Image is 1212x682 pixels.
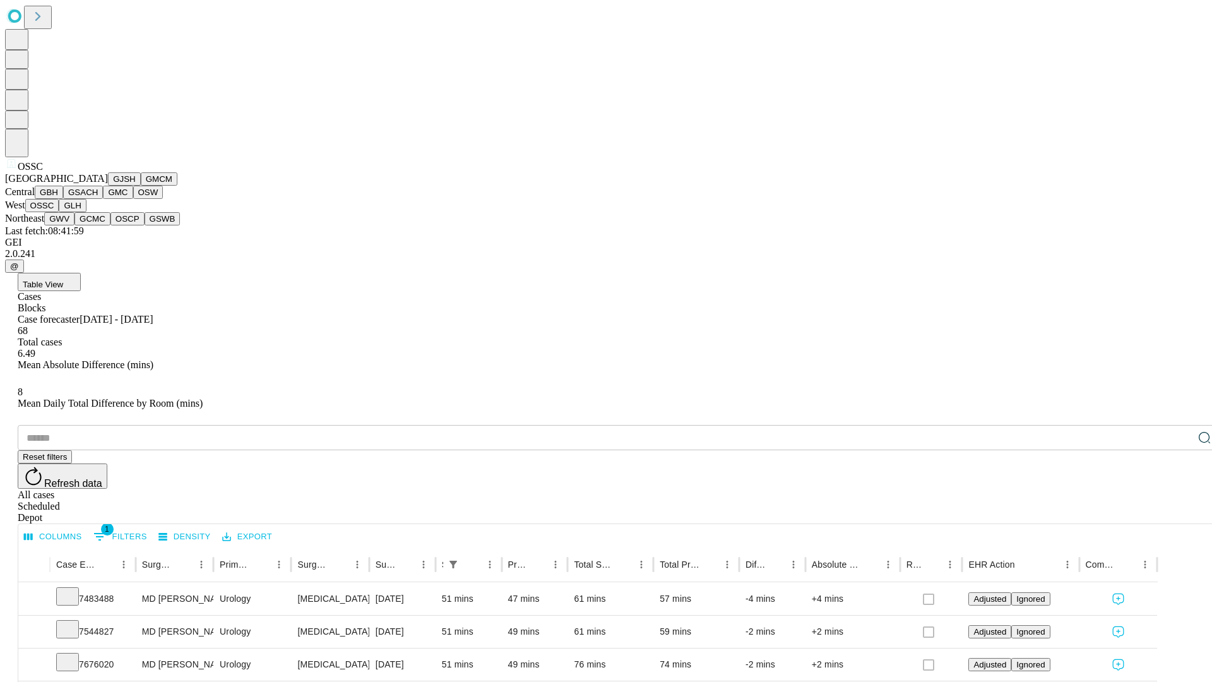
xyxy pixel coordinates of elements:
span: Ignored [1016,627,1045,637]
div: 59 mins [660,616,733,648]
button: Sort [701,556,718,573]
div: 49 mins [508,649,562,681]
div: [DATE] [376,583,429,615]
span: 1 [101,523,114,535]
button: Menu [193,556,210,573]
button: Ignored [1011,592,1050,606]
button: Select columns [21,527,85,547]
button: GSWB [145,212,181,225]
div: Comments [1086,559,1117,570]
button: Expand [25,654,44,676]
button: Menu [1136,556,1154,573]
button: Menu [785,556,802,573]
div: GEI [5,237,1207,248]
button: Sort [175,556,193,573]
div: [MEDICAL_DATA] EXTRACORPOREAL SHOCK WAVE [297,649,362,681]
button: GMC [103,186,133,199]
button: Menu [1059,556,1076,573]
button: Menu [115,556,133,573]
div: Predicted In Room Duration [508,559,528,570]
div: Total Predicted Duration [660,559,699,570]
button: Adjusted [968,625,1011,638]
div: 61 mins [574,583,647,615]
div: MD [PERSON_NAME] Md [142,583,207,615]
div: 57 mins [660,583,733,615]
button: Sort [1016,556,1034,573]
button: GCMC [74,212,110,225]
div: Resolved in EHR [906,559,923,570]
div: +4 mins [812,583,894,615]
div: +2 mins [812,649,894,681]
button: Sort [862,556,879,573]
div: Primary Service [220,559,251,570]
button: Sort [252,556,270,573]
div: MD [PERSON_NAME] Md [142,649,207,681]
span: Adjusted [973,660,1006,669]
span: @ [10,261,19,271]
button: Sort [397,556,415,573]
div: 74 mins [660,649,733,681]
span: Central [5,186,35,197]
button: OSW [133,186,163,199]
button: Export [219,527,275,547]
span: Mean Absolute Difference (mins) [18,359,153,370]
button: Menu [941,556,959,573]
button: Menu [415,556,432,573]
button: Show filters [444,556,462,573]
button: Reset filters [18,450,72,464]
button: Ignored [1011,658,1050,671]
button: Ignored [1011,625,1050,638]
button: GWV [44,212,74,225]
div: EHR Action [968,559,1014,570]
div: 47 mins [508,583,562,615]
span: 68 [18,325,28,336]
span: Ignored [1016,594,1045,604]
button: Density [155,527,214,547]
button: Sort [767,556,785,573]
span: Mean Daily Total Difference by Room (mins) [18,398,203,409]
button: Sort [529,556,547,573]
div: 49 mins [508,616,562,648]
span: 6.49 [18,348,35,359]
button: Menu [547,556,564,573]
button: OSCP [110,212,145,225]
div: 1 active filter [444,556,462,573]
div: Surgery Date [376,559,396,570]
button: GMCM [141,172,177,186]
div: Difference [746,559,766,570]
button: GJSH [108,172,141,186]
span: Total cases [18,337,62,347]
div: Urology [220,649,285,681]
div: Surgery Name [297,559,329,570]
button: Sort [97,556,115,573]
button: GSACH [63,186,103,199]
button: Adjusted [968,592,1011,606]
button: Expand [25,589,44,611]
div: 61 mins [574,616,647,648]
span: Last fetch: 08:41:59 [5,225,84,236]
div: Scheduled In Room Duration [442,559,443,570]
button: Sort [463,556,481,573]
span: Adjusted [973,594,1006,604]
button: Menu [270,556,288,573]
div: 51 mins [442,616,496,648]
span: Reset filters [23,452,67,462]
button: Menu [348,556,366,573]
div: [DATE] [376,649,429,681]
div: +2 mins [812,616,894,648]
button: GBH [35,186,63,199]
button: Menu [481,556,499,573]
button: Menu [633,556,650,573]
div: Urology [220,616,285,648]
button: Menu [718,556,736,573]
span: Ignored [1016,660,1045,669]
div: Absolute Difference [812,559,860,570]
div: -2 mins [746,649,799,681]
div: Surgeon Name [142,559,174,570]
span: [DATE] - [DATE] [80,314,153,325]
div: Total Scheduled Duration [574,559,614,570]
div: [MEDICAL_DATA] EXTRACORPOREAL SHOCK WAVE [297,583,362,615]
button: Sort [615,556,633,573]
span: OSSC [18,161,43,172]
div: 2.0.241 [5,248,1207,260]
